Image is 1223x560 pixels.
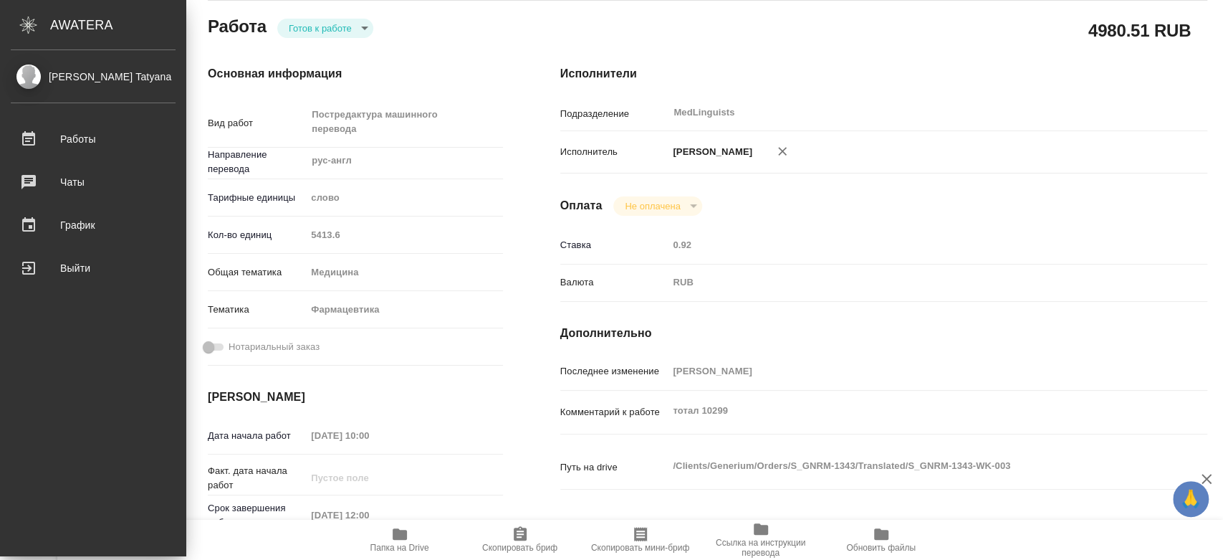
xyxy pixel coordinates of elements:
[208,501,306,530] p: Срок завершения работ
[306,298,502,322] div: Фармацевтика
[560,107,668,121] p: Подразделение
[306,186,502,210] div: слово
[709,538,812,558] span: Ссылка на инструкции перевода
[560,325,1207,342] h4: Дополнительно
[11,171,176,193] div: Чаты
[1179,484,1203,514] span: 🙏
[208,303,306,317] p: Тематика
[208,228,306,242] p: Кол-во единиц
[701,520,821,560] button: Ссылка на инструкции перевода
[284,22,356,34] button: Готов к работе
[208,464,306,493] p: Факт. дата начала работ
[460,520,580,560] button: Скопировать бриф
[668,234,1153,255] input: Пустое поле
[560,197,603,214] h4: Оплата
[208,148,306,176] p: Направление перевода
[4,164,183,200] a: Чаты
[208,65,503,82] h4: Основная информация
[668,361,1153,381] input: Пустое поле
[4,250,183,286] a: Выйти
[340,520,460,560] button: Папка на Drive
[846,543,916,553] span: Обновить файлы
[560,238,668,252] p: Ставка
[4,207,183,243] a: График
[277,19,373,38] div: Готов к работе
[306,224,502,245] input: Пустое поле
[4,121,183,157] a: Работы
[821,520,941,560] button: Обновить файлы
[306,505,431,526] input: Пустое поле
[613,196,701,216] div: Готов к работе
[208,116,306,130] p: Вид работ
[370,543,429,553] span: Папка на Drive
[620,200,684,212] button: Не оплачена
[1173,481,1209,517] button: 🙏
[50,11,186,39] div: AWATERA
[11,128,176,150] div: Работы
[208,389,503,406] h4: [PERSON_NAME]
[208,429,306,443] p: Дата начала работ
[11,214,176,236] div: График
[580,520,701,560] button: Скопировать мини-бриф
[668,454,1153,478] textarea: /Clients/Generium/Orders/S_GNRM-1343/Translated/S_GNRM-1343-WK-003
[208,265,306,280] p: Общая тематика
[560,364,668,379] p: Последнее изменение
[560,145,668,159] p: Исполнитель
[591,543,689,553] span: Скопировать мини-бриф
[560,405,668,419] p: Комментарий к работе
[560,275,668,290] p: Валюта
[306,468,431,488] input: Пустое поле
[1088,18,1191,42] h2: 4980.51 RUB
[668,145,752,159] p: [PERSON_NAME]
[668,399,1153,423] textarea: тотал 10299
[560,65,1207,82] h4: Исполнители
[208,12,267,38] h2: Работа
[11,257,176,279] div: Выйти
[306,425,431,446] input: Пустое поле
[482,543,557,553] span: Скопировать бриф
[11,69,176,85] div: [PERSON_NAME] Tatyana
[767,136,798,167] button: Удалить исполнителя
[306,260,502,285] div: Медицина
[560,460,668,475] p: Путь на drive
[229,340,320,354] span: Нотариальный заказ
[208,191,306,205] p: Тарифные единицы
[668,270,1153,295] div: RUB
